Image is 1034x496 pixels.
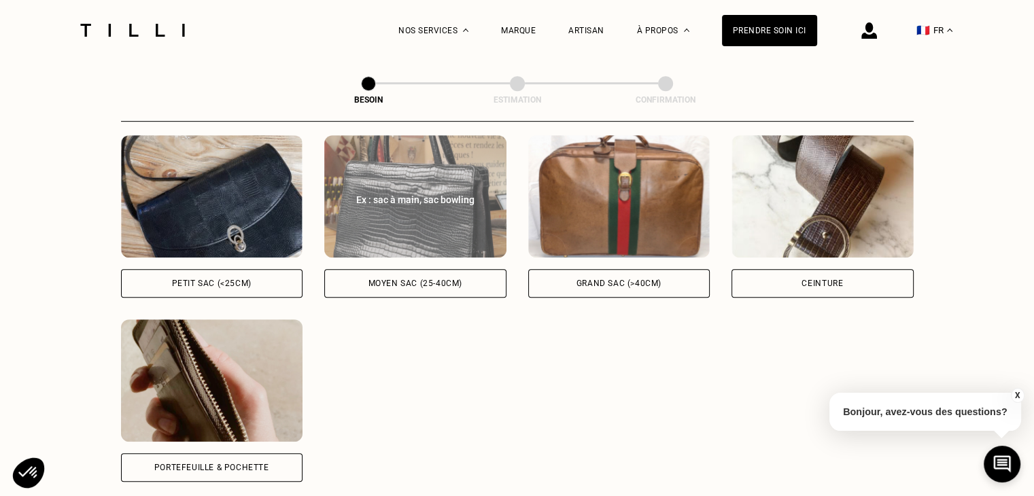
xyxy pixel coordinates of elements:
div: Portefeuille & Pochette [154,463,269,472]
img: icône connexion [861,22,877,39]
a: Artisan [568,26,604,35]
div: Grand sac (>40cm) [576,279,661,287]
button: X [1010,388,1024,403]
img: Tilli retouche votre Moyen sac (25-40cm) [324,135,506,258]
img: Tilli retouche votre Petit sac (<25cm) [121,135,303,258]
div: Ex : sac à main, sac bowling [339,193,492,207]
img: Logo du service de couturière Tilli [75,24,190,37]
img: menu déroulant [947,29,952,32]
img: Menu déroulant à propos [684,29,689,32]
div: Confirmation [598,95,734,105]
p: Bonjour, avez-vous des questions? [829,393,1021,431]
div: Petit sac (<25cm) [172,279,252,287]
a: Marque [501,26,536,35]
div: Estimation [449,95,585,105]
img: Tilli retouche votre Portefeuille & Pochette [121,319,303,442]
div: Ceinture [802,279,843,287]
div: Moyen sac (25-40cm) [368,279,462,287]
img: Tilli retouche votre Ceinture [731,135,914,258]
img: Menu déroulant [463,29,468,32]
div: Besoin [300,95,436,105]
span: 🇫🇷 [916,24,930,37]
img: Tilli retouche votre Grand sac (>40cm) [528,135,710,258]
a: Prendre soin ici [722,15,817,46]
